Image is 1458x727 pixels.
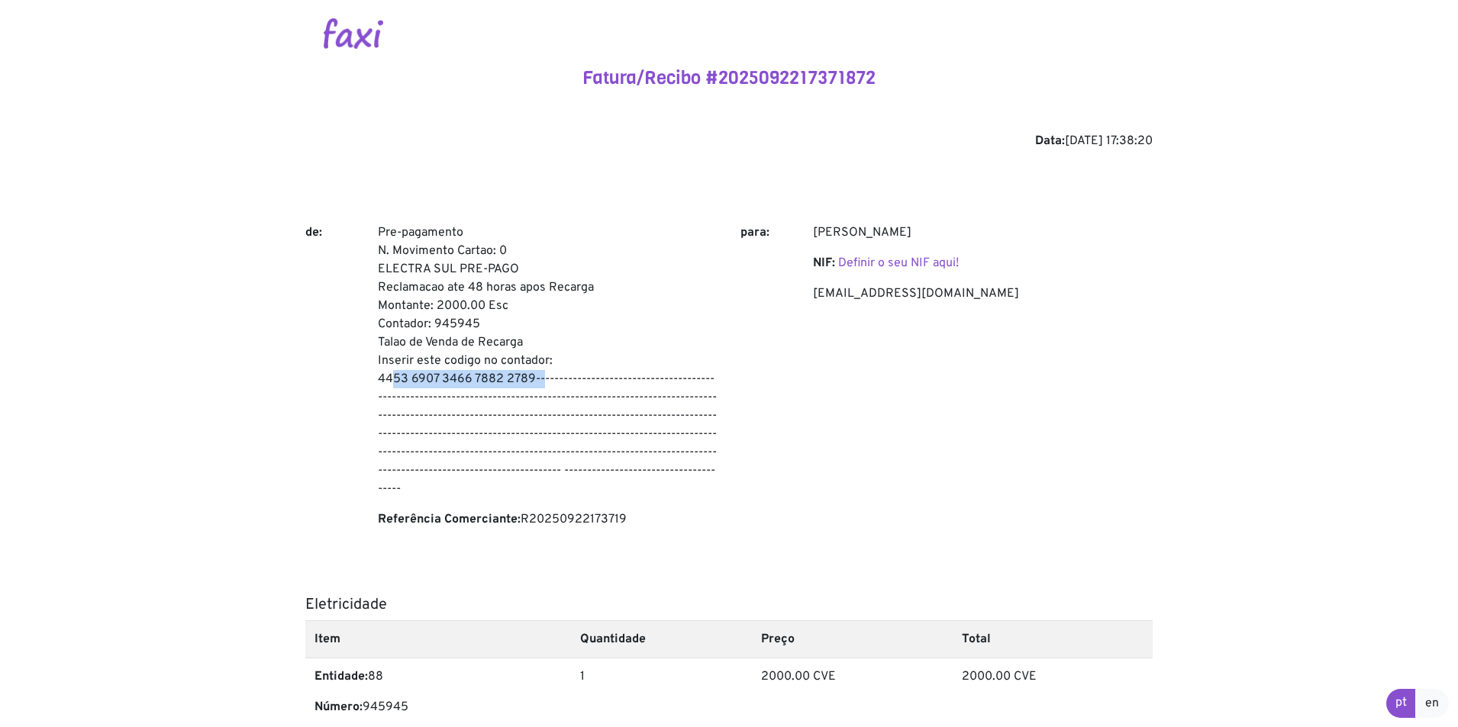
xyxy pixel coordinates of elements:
a: pt [1386,689,1416,718]
b: Data: [1035,133,1065,149]
h5: Eletricidade [305,596,1153,614]
b: para: [740,225,769,240]
b: Referência Comerciante: [378,512,521,527]
h4: Fatura/Recibo #2025092217371872 [305,67,1153,89]
p: R20250922173719 [378,510,718,529]
a: en [1415,689,1449,718]
p: [PERSON_NAME] [813,224,1153,242]
th: Total [953,620,1153,658]
b: Entidade: [315,669,368,684]
th: Preço [752,620,952,658]
p: 945945 [315,698,562,716]
p: Pre-pagamento N. Movimento Cartao: 0 ELECTRA SUL PRE-PAGO Reclamacao ate 48 horas apos Recarga Mo... [378,224,718,498]
b: NIF: [813,256,835,271]
b: de: [305,225,322,240]
th: Item [305,620,571,658]
p: [EMAIL_ADDRESS][DOMAIN_NAME] [813,285,1153,303]
div: [DATE] 17:38:20 [305,132,1153,150]
p: 88 [315,667,562,686]
th: Quantidade [571,620,752,658]
a: Definir o seu NIF aqui! [838,256,959,271]
b: Número: [315,700,363,715]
